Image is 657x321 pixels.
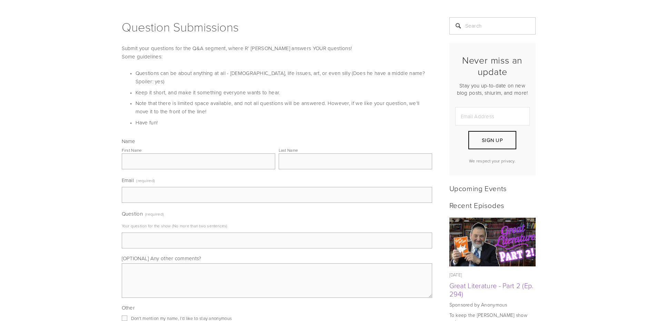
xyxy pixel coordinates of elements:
p: Your question for the show (No more than two sentences) [122,220,432,231]
time: [DATE] [449,272,462,278]
p: Have fun! [136,119,432,127]
p: Questions can be about anything at all - [DEMOGRAPHIC_DATA], life issues, art, or even silly (Doe... [136,69,432,86]
span: Name [122,138,136,145]
span: (required) [136,176,155,186]
h1: Question Submissions [122,17,432,36]
h2: Recent Episodes [449,201,536,209]
span: Other [122,304,135,311]
p: Keep it short, and make it something everyone wants to hear. [136,88,432,97]
p: Sponsored by Anonymous [449,301,536,308]
span: (required) [145,209,164,219]
a: Great Literature - Part 2 (Ep. 294) [449,281,534,299]
p: Stay you up-to-date on new blog posts, shiurim, and more! [455,82,530,96]
p: Submit your questions for the Q&A segment, where R’ [PERSON_NAME] answers YOUR questions! Some gu... [122,44,432,61]
a: Great Literature - Part 2 (Ep. 294) [449,218,536,266]
span: Question [122,210,143,217]
img: Great Literature - Part 2 (Ep. 294) [449,218,536,266]
h2: Upcoming Events [449,184,536,192]
input: Search [449,17,536,35]
p: We respect your privacy. [455,158,530,164]
div: First Name [122,147,142,153]
span: Sign Up [482,136,503,144]
p: Note that there is limited space available, and not all questions will be answered. However, if w... [136,99,432,116]
input: Don't mention my name, I'd like to stay anonymous [122,315,127,321]
button: Sign Up [468,131,516,149]
input: Email Address [455,107,530,125]
h2: Never miss an update [455,55,530,77]
span: [OPTIONAL] Any other comments? [122,255,201,262]
span: Email [122,177,134,184]
div: Last Name [279,147,298,153]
